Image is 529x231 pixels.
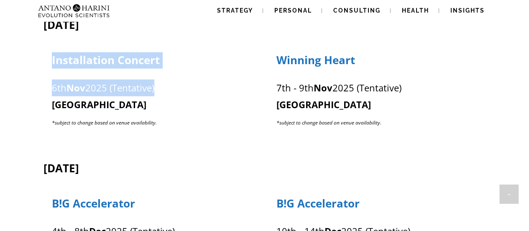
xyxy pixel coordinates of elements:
[276,119,381,126] span: *subject to change based on venue availability.
[43,161,79,176] span: [DATE]
[276,80,478,113] p: 7th - 9th 2025 (Tentative)
[276,196,360,211] span: B!G Accelerator
[52,119,157,126] span: *subject to change based on venue availability.
[314,81,332,94] strong: Nov
[52,80,253,131] p: 6th 2025 (Tentative)
[402,7,429,14] span: Health
[52,98,146,111] strong: [GEOGRAPHIC_DATA]
[43,17,79,32] span: [DATE]
[333,7,381,14] span: Consulting
[276,52,355,67] span: Winning Heart
[66,81,85,94] strong: Nov
[217,7,253,14] span: Strategy
[276,98,371,111] strong: [GEOGRAPHIC_DATA]
[450,7,485,14] span: Insights
[52,196,135,211] span: B!G Accelerator
[52,52,160,67] span: Installation Concert
[274,7,312,14] span: Personal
